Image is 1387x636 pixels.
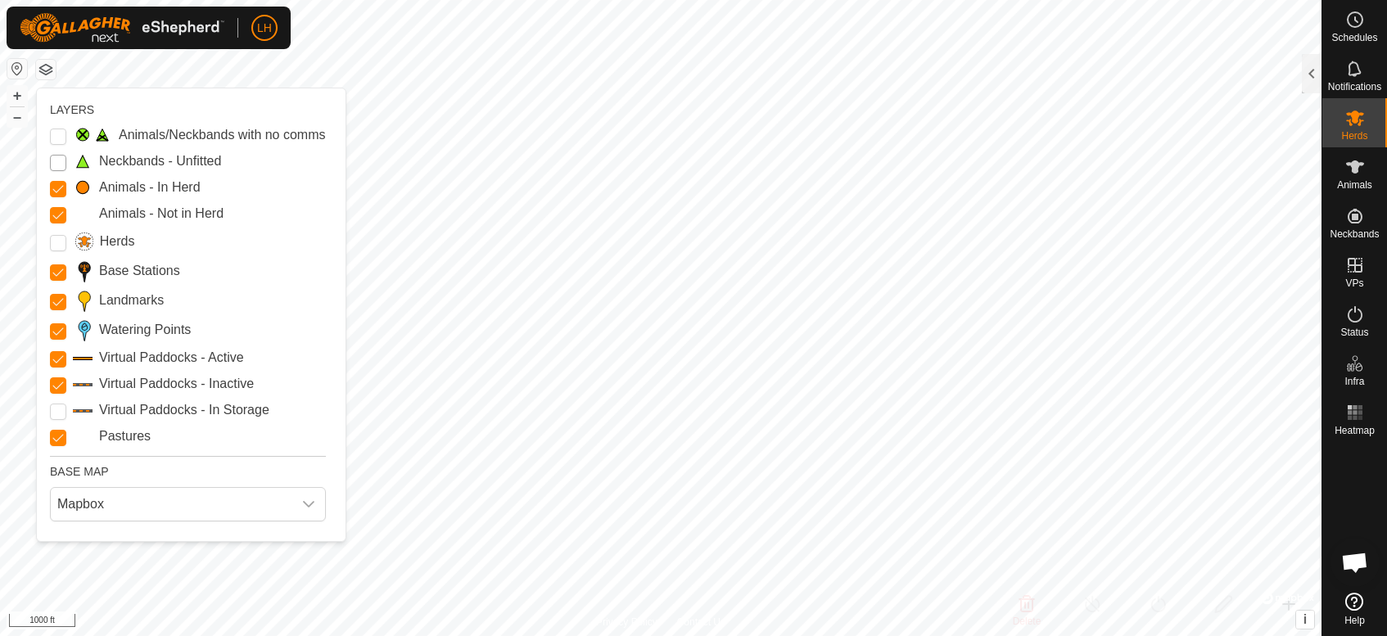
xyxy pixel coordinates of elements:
a: Open chat [1331,538,1380,587]
button: Reset Map [7,59,27,79]
span: i [1303,612,1307,626]
button: Map Layers [36,60,56,79]
button: + [7,86,27,106]
span: Animals [1337,180,1372,190]
span: Notifications [1328,82,1381,92]
label: Pastures [99,426,151,446]
span: Neckbands [1330,229,1379,239]
label: Animals - In Herd [99,178,201,197]
div: LAYERS [50,101,326,119]
span: Herds [1341,131,1367,141]
a: Privacy Policy [596,615,657,629]
span: Schedules [1331,33,1377,43]
label: Neckbands - Unfitted [99,151,221,171]
span: Mapbox [51,488,292,521]
span: VPs [1345,278,1363,288]
label: Virtual Paddocks - Inactive [99,374,254,394]
label: Virtual Paddocks - In Storage [99,400,269,420]
span: Infra [1344,377,1364,386]
span: Help [1344,616,1365,625]
span: Status [1340,327,1368,337]
span: LH [257,20,272,37]
a: Help [1322,586,1387,632]
a: Contact Us [677,615,725,629]
label: Animals/Neckbands with no comms [119,125,326,145]
label: Herds [100,232,135,251]
div: BASE MAP [50,456,326,480]
span: Heatmap [1335,426,1375,435]
label: Virtual Paddocks - Active [99,348,244,368]
label: Landmarks [99,291,164,310]
label: Watering Points [99,320,191,340]
label: Base Stations [99,261,180,281]
img: Gallagher Logo [20,13,224,43]
button: – [7,107,27,127]
div: dropdown trigger [292,488,325,521]
label: Animals - Not in Herd [99,204,224,223]
button: i [1296,611,1314,629]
